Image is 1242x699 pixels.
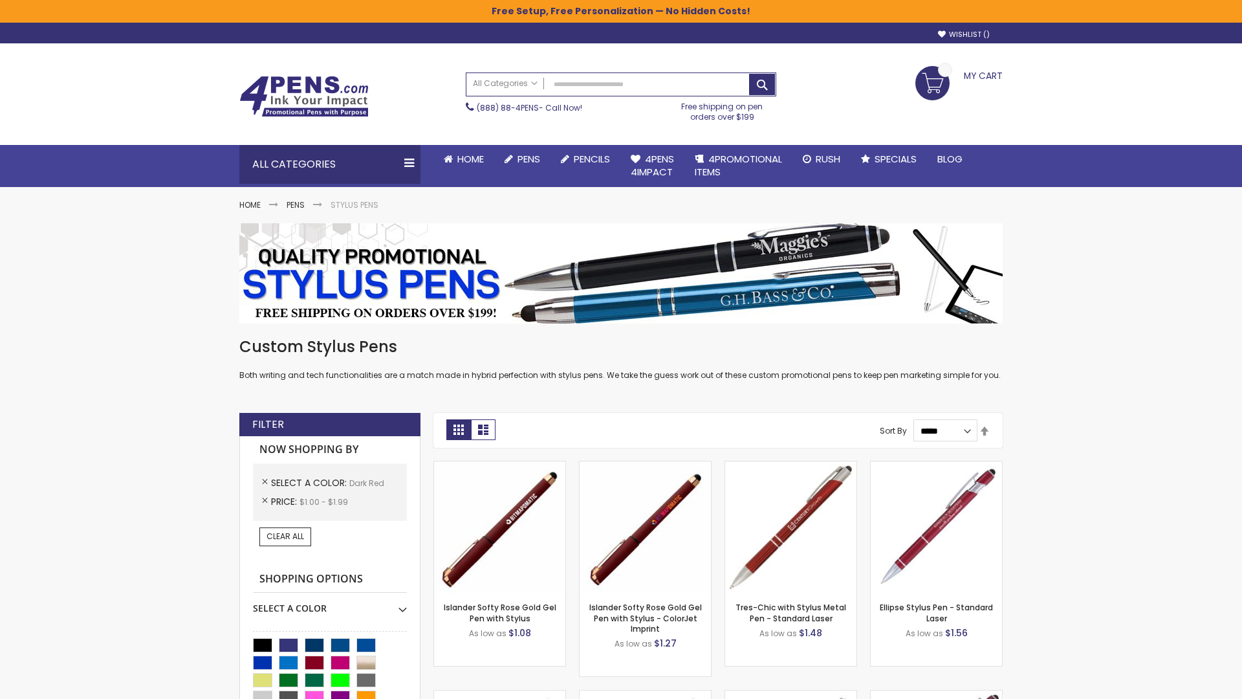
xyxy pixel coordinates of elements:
[271,495,300,508] span: Price
[434,461,565,472] a: Islander Softy Rose Gold Gel Pen with Stylus-Dark Red
[725,461,856,593] img: Tres-Chic with Stylus Metal Pen - Standard Laser-Dark Red
[937,152,963,166] span: Blog
[550,145,620,173] a: Pencils
[589,602,702,634] a: Islander Softy Rose Gold Gel Pen with Stylus - ColorJet Imprint
[349,478,384,489] span: Dark Red
[871,461,1002,472] a: Ellipse Stylus Pen - Standard Laser-Dark Red
[477,102,582,113] span: - Call Now!
[735,602,846,623] a: Tres-Chic with Stylus Metal Pen - Standard Laser
[668,96,777,122] div: Free shipping on pen orders over $199
[239,223,1003,324] img: Stylus Pens
[433,145,494,173] a: Home
[517,152,540,166] span: Pens
[259,527,311,546] a: Clear All
[725,461,856,472] a: Tres-Chic with Stylus Metal Pen - Standard Laser-Dark Red
[799,627,822,639] span: $1.48
[880,425,907,436] label: Sort By
[239,76,369,117] img: 4Pens Custom Pens and Promotional Products
[631,152,674,179] span: 4Pens 4impact
[331,199,378,210] strong: Stylus Pens
[574,152,610,166] span: Pencils
[875,152,917,166] span: Specials
[239,337,1003,357] h1: Custom Stylus Pens
[252,417,284,432] strong: Filter
[695,152,782,179] span: 4PROMOTIONAL ITEMS
[615,638,652,649] span: As low as
[239,199,261,210] a: Home
[851,145,927,173] a: Specials
[253,436,407,463] strong: Now Shopping by
[816,152,840,166] span: Rush
[759,628,797,639] span: As low as
[580,461,711,593] img: Islander Softy Rose Gold Gel Pen with Stylus - ColorJet Imprint-Dark Red
[446,419,471,440] strong: Grid
[287,199,305,210] a: Pens
[267,531,304,542] span: Clear All
[239,145,420,184] div: All Categories
[239,337,1003,381] div: Both writing and tech functionalities are a match made in hybrid perfection with stylus pens. We ...
[620,145,684,187] a: 4Pens4impact
[466,73,544,94] a: All Categories
[494,145,550,173] a: Pens
[473,78,538,89] span: All Categories
[457,152,484,166] span: Home
[253,566,407,594] strong: Shopping Options
[871,461,1002,593] img: Ellipse Stylus Pen - Standard Laser-Dark Red
[684,145,792,187] a: 4PROMOTIONALITEMS
[792,145,851,173] a: Rush
[880,602,993,623] a: Ellipse Stylus Pen - Standard Laser
[508,627,531,639] span: $1.08
[253,593,407,615] div: Select A Color
[477,102,539,113] a: (888) 88-4PENS
[906,628,943,639] span: As low as
[580,461,711,472] a: Islander Softy Rose Gold Gel Pen with Stylus - ColorJet Imprint-Dark Red
[434,461,565,593] img: Islander Softy Rose Gold Gel Pen with Stylus-Dark Red
[469,628,507,639] span: As low as
[927,145,973,173] a: Blog
[945,627,968,639] span: $1.56
[938,30,990,39] a: Wishlist
[654,637,677,650] span: $1.27
[271,476,349,489] span: Select A Color
[444,602,556,623] a: Islander Softy Rose Gold Gel Pen with Stylus
[300,496,348,507] span: $1.00 - $1.99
